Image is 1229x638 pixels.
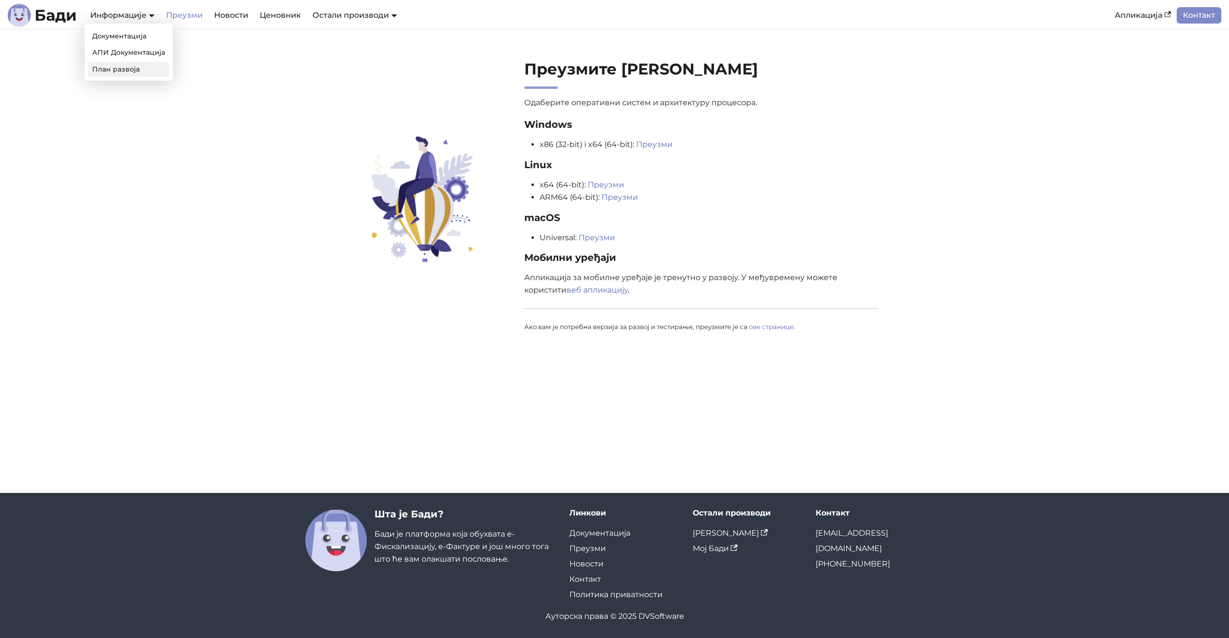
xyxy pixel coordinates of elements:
[693,544,737,553] a: Мој Бади
[524,119,879,131] h3: Windows
[540,191,879,204] li: ARM64 (64-bit):
[816,528,888,553] a: [EMAIL_ADDRESS][DOMAIN_NAME]
[524,60,879,89] h2: Преузмите [PERSON_NAME]
[749,323,794,331] a: ове странице
[35,8,77,23] b: Бади
[90,11,155,20] a: Информације
[305,510,367,571] img: Бади
[540,232,879,244] li: Universal:
[569,544,606,553] a: Преузми
[566,285,628,294] a: веб апликацију
[8,4,31,27] img: Лого
[374,508,554,520] h3: Шта је Бади?
[636,140,673,149] a: Преузми
[693,528,768,538] a: [PERSON_NAME]
[8,4,77,27] a: ЛогоБади
[569,559,603,568] a: Новости
[578,233,615,242] a: Преузми
[602,193,638,202] a: Преузми
[540,138,879,151] li: x86 (32-bit) i x64 (64-bit):
[254,7,307,24] a: Ценовник
[569,590,663,599] a: Политика приватности
[816,508,924,518] div: Контакт
[588,180,624,189] a: Преузми
[1177,7,1221,24] a: Контакт
[88,29,169,44] a: Документација
[305,610,924,623] div: Ауторска права © 2025 DVSoftware
[313,11,397,20] a: Остали производи
[88,62,169,77] a: План развоја
[569,508,677,518] div: Линкови
[540,179,879,191] li: x64 (64-bit):
[374,508,554,571] div: Бади је платформа која обухвата е-Фискализацију, е-Фактуре и још много тога што ће вам олакшати п...
[1109,7,1177,24] a: Апликација
[524,97,879,109] p: Одаберите оперативни систем и архитектуру процесора.
[816,559,890,568] a: [PHONE_NUMBER]
[524,252,879,264] h3: Мобилни уређаји
[524,159,879,171] h3: Linux
[569,528,630,538] a: Документација
[88,45,169,60] a: АПИ Документација
[693,508,801,518] div: Остали производи
[349,135,495,263] img: Преузмите Бади
[208,7,254,24] a: Новости
[524,212,879,224] h3: macOS
[524,323,795,331] small: Ако вам је потребна верзија за развој и тестирање, преузмите је са .
[569,575,601,584] a: Контакт
[524,271,879,297] p: Апликација за мобилне уређаје је тренутно у развоју. У међувремену можете користити .
[160,7,208,24] a: Преузми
